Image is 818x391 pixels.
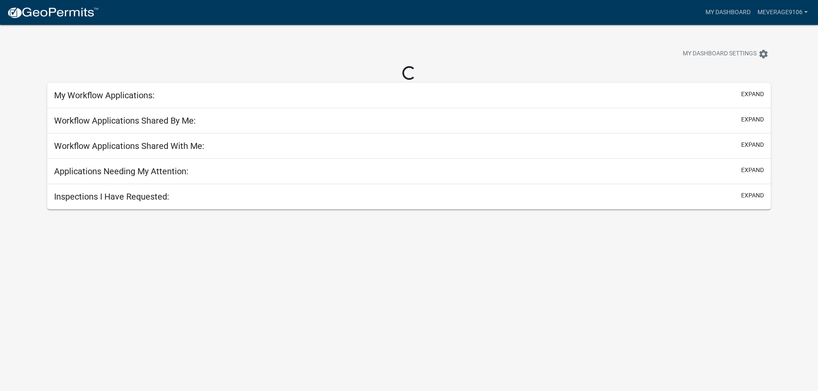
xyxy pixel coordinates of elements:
button: expand [741,90,764,99]
h5: Workflow Applications Shared With Me: [54,141,204,151]
button: My Dashboard Settingssettings [676,45,775,62]
a: MEverage9106 [754,4,811,21]
h5: Inspections I Have Requested: [54,191,169,202]
button: expand [741,140,764,149]
h5: Workflow Applications Shared By Me: [54,115,196,126]
button: expand [741,115,764,124]
button: expand [741,191,764,200]
button: expand [741,166,764,175]
a: My Dashboard [702,4,754,21]
span: My Dashboard Settings [683,49,757,59]
h5: Applications Needing My Attention: [54,166,189,176]
h5: My Workflow Applications: [54,90,155,100]
i: settings [758,49,769,59]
